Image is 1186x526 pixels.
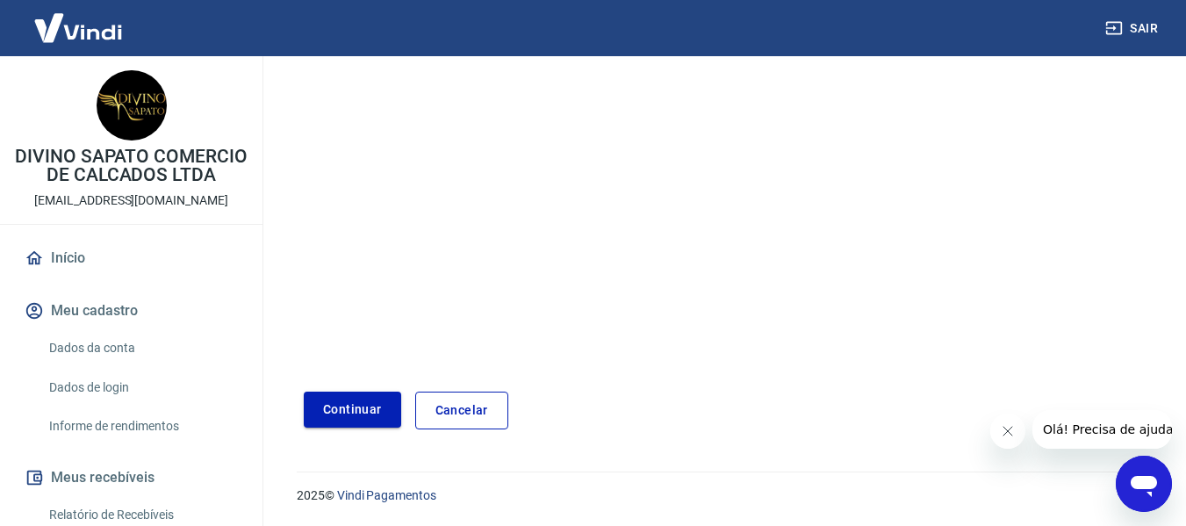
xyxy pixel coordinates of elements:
[1032,410,1172,449] iframe: Mensagem da empresa
[415,392,508,429] a: Cancelar
[1102,12,1165,45] button: Sair
[21,458,241,497] button: Meus recebíveis
[11,12,147,26] span: Olá! Precisa de ajuda?
[21,292,241,330] button: Meu cadastro
[990,414,1025,449] iframe: Fechar mensagem
[42,330,241,366] a: Dados da conta
[1116,456,1172,512] iframe: Botão para abrir a janela de mensagens
[97,70,167,141] img: db547c8a-0d3f-41f1-8f70-48fa88b61751.jpeg
[21,239,241,277] a: Início
[304,392,401,428] button: Continuar
[21,1,135,54] img: Vindi
[42,408,241,444] a: Informe de rendimentos
[42,370,241,406] a: Dados de login
[34,191,228,210] p: [EMAIL_ADDRESS][DOMAIN_NAME]
[14,148,248,184] p: DIVINO SAPATO COMERCIO DE CALCADOS LTDA
[297,486,1144,505] p: 2025 ©
[337,488,436,502] a: Vindi Pagamentos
